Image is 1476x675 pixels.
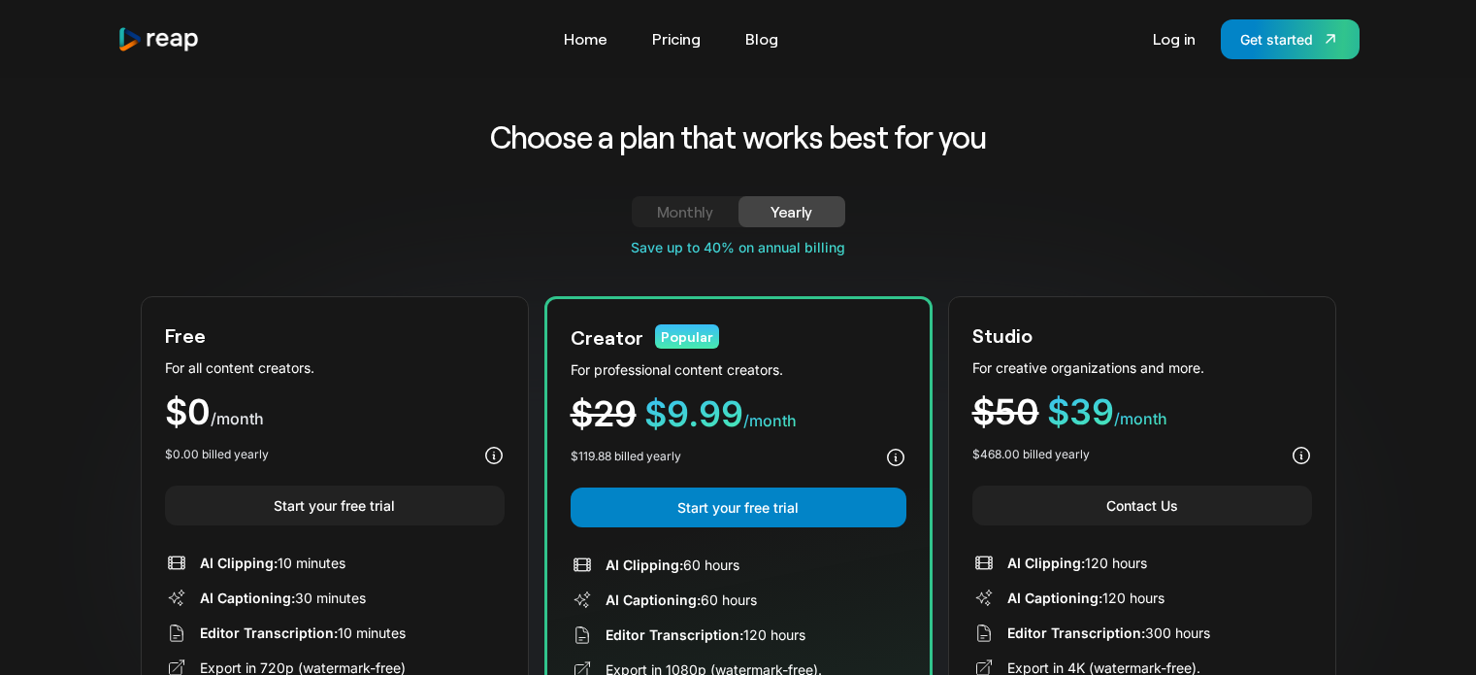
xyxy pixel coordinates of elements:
div: $468.00 billed yearly [972,446,1090,463]
div: 120 hours [606,624,805,645]
a: Pricing [642,23,710,54]
span: AI Captioning: [200,590,295,606]
div: 30 minutes [200,588,366,608]
span: $29 [571,392,637,435]
img: reap logo [117,26,201,52]
div: Creator [571,322,643,352]
div: Studio [972,321,1033,350]
span: AI Captioning: [606,591,701,608]
span: /month [211,409,264,428]
div: Free [165,321,206,350]
span: /month [743,411,797,430]
a: Start your free trial [165,486,505,525]
a: Home [554,23,617,54]
a: Contact Us [972,486,1312,525]
span: /month [1114,409,1167,428]
span: Editor Transcription: [1007,624,1145,641]
a: Blog [736,23,788,54]
div: 300 hours [1007,623,1210,643]
span: Editor Transcription: [200,624,338,641]
div: $119.88 billed yearly [571,448,681,465]
span: $50 [972,390,1039,433]
div: Popular [655,324,719,349]
span: AI Captioning: [1007,590,1102,606]
a: home [117,26,201,52]
div: For professional content creators. [571,359,906,380]
div: 120 hours [1007,553,1147,573]
div: $0.00 billed yearly [165,446,269,463]
div: 120 hours [1007,588,1164,608]
div: 60 hours [606,590,757,610]
div: Yearly [762,200,822,223]
div: Get started [1240,29,1313,50]
span: $9.99 [644,392,743,435]
div: Save up to 40% on annual billing [141,237,1336,257]
a: Get started [1221,19,1360,59]
span: $39 [1047,390,1114,433]
div: 60 hours [606,555,739,575]
div: $0 [165,394,505,430]
a: Log in [1143,23,1205,54]
div: 10 minutes [200,553,345,573]
h2: Choose a plan that works best for you [338,117,1138,157]
div: 10 minutes [200,623,406,643]
span: Editor Transcription: [606,626,743,643]
a: Start your free trial [571,488,906,527]
span: AI Clipping: [200,555,278,571]
div: Monthly [655,200,715,223]
span: AI Clipping: [1007,555,1085,571]
span: AI Clipping: [606,557,683,573]
div: For creative organizations and more. [972,357,1312,378]
div: For all content creators. [165,357,505,378]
